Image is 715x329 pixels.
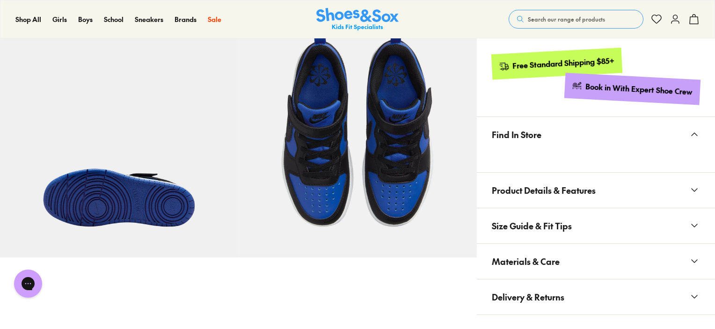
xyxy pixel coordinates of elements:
button: Delivery & Returns [477,279,715,314]
a: Shoes & Sox [316,8,399,31]
img: 9-502013_1 [238,19,476,257]
button: Size Guide & Fit Tips [477,208,715,243]
div: Free Standard Shipping $85+ [512,55,614,71]
button: Materials & Care [477,244,715,279]
a: School [104,15,124,24]
span: Materials & Care [492,248,560,275]
button: Product Details & Features [477,173,715,208]
div: Book in With Expert Shoe Crew [585,81,693,97]
img: SNS_Logo_Responsive.svg [316,8,399,31]
a: Shop All [15,15,41,24]
a: Sneakers [135,15,163,24]
span: Size Guide & Fit Tips [492,212,572,240]
a: Girls [52,15,67,24]
span: Delivery & Returns [492,283,564,311]
a: Free Standard Shipping $85+ [491,48,622,80]
iframe: Find in Store [492,152,700,161]
span: Product Details & Features [492,176,596,204]
button: Search our range of products [509,10,643,29]
button: Find In Store [477,117,715,152]
a: Sale [208,15,221,24]
a: Brands [175,15,197,24]
a: Book in With Expert Shoe Crew [564,73,700,105]
span: Search our range of products [528,15,605,23]
iframe: Gorgias live chat messenger [9,266,47,301]
a: Boys [78,15,93,24]
span: Find In Store [492,121,541,148]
